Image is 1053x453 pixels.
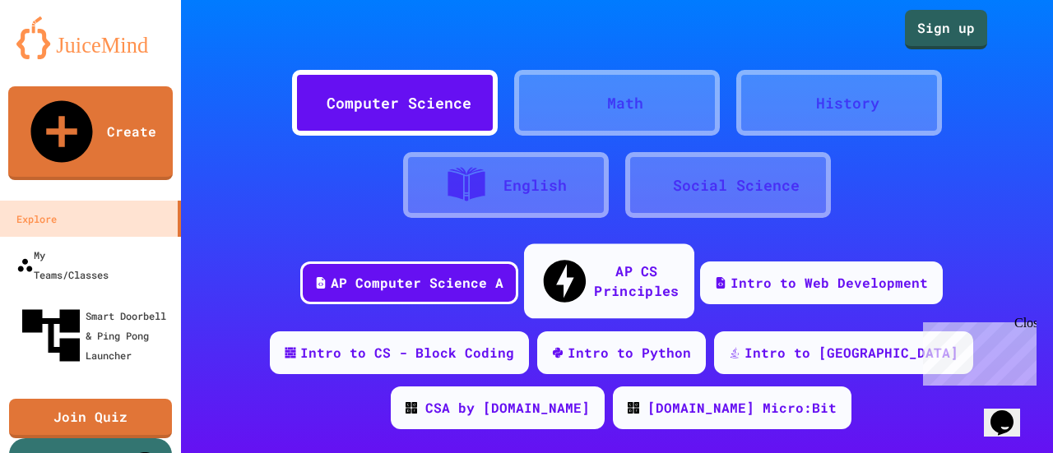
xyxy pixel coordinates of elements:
[984,387,1037,437] iframe: chat widget
[8,86,173,180] a: Create
[905,10,987,49] a: Sign up
[628,402,639,414] img: CODE_logo_RGB.png
[503,174,567,196] div: English
[16,245,109,284] div: My Teams/Classes
[16,209,57,229] div: Explore
[816,92,879,114] div: History
[331,273,503,293] div: AP Computer Science A
[7,7,114,104] div: Chat with us now!Close
[731,273,928,293] div: Intro to Web Development
[16,301,174,370] div: Smart Doorbell & Ping Pong Launcher
[16,16,165,59] img: logo-orange.svg
[673,174,800,196] div: Social Science
[9,399,172,438] a: Join Quiz
[745,343,958,363] div: Intro to [GEOGRAPHIC_DATA]
[607,92,643,114] div: Math
[327,92,471,114] div: Computer Science
[916,316,1037,386] iframe: chat widget
[425,398,590,418] div: CSA by [DOMAIN_NAME]
[594,261,679,301] div: AP CS Principles
[647,398,837,418] div: [DOMAIN_NAME] Micro:Bit
[568,343,691,363] div: Intro to Python
[300,343,514,363] div: Intro to CS - Block Coding
[406,402,417,414] img: CODE_logo_RGB.png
